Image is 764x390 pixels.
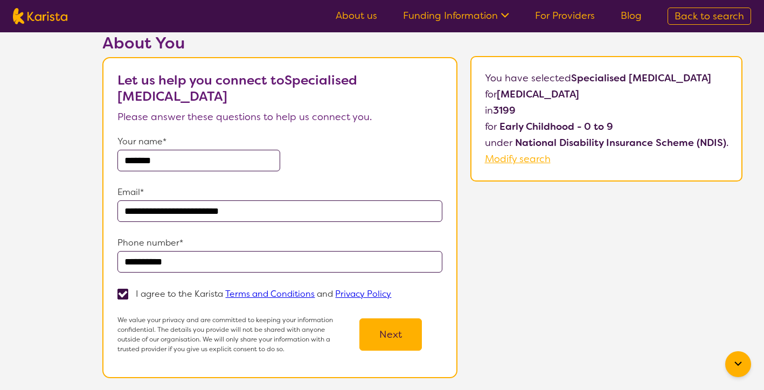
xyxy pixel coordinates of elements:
[117,109,442,125] p: Please answer these questions to help us connect you.
[535,9,595,22] a: For Providers
[13,8,67,24] img: Karista logo
[675,10,744,23] span: Back to search
[621,9,642,22] a: Blog
[117,134,442,150] p: Your name*
[485,152,551,165] a: Modify search
[493,104,516,117] b: 3199
[117,315,338,354] p: We value your privacy and are committed to keeping your information confidential. The details you...
[136,288,391,300] p: I agree to the Karista and
[668,8,751,25] a: Back to search
[497,88,579,101] b: [MEDICAL_DATA]
[225,288,315,300] a: Terms and Conditions
[485,119,728,135] p: for
[571,72,711,85] b: Specialised [MEDICAL_DATA]
[117,235,442,251] p: Phone number*
[102,33,457,53] h2: About You
[485,86,728,102] p: for
[485,135,728,151] p: under .
[499,120,613,133] b: Early Childhood - 0 to 9
[515,136,726,149] b: National Disability Insurance Scheme (NDIS)
[485,70,728,167] p: You have selected
[359,318,422,351] button: Next
[403,9,509,22] a: Funding Information
[336,9,377,22] a: About us
[117,184,442,200] p: Email*
[485,102,728,119] p: in
[335,288,391,300] a: Privacy Policy
[117,72,357,105] b: Let us help you connect to Specialised [MEDICAL_DATA]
